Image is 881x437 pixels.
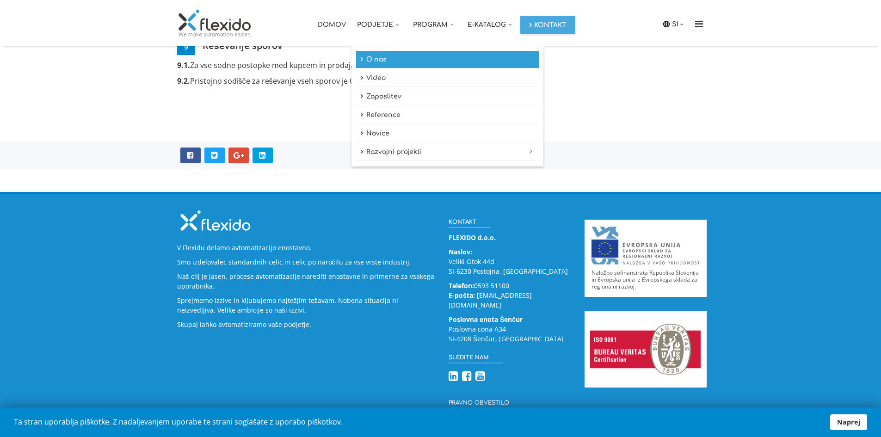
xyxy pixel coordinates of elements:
a: Reference [356,106,539,124]
h5: Reševanje sporov [177,38,704,55]
a: Zaposlitev [356,88,539,105]
a: Kontakt [520,16,575,34]
p: Naš cilj je jasen, procese avtomatizacije narediti enostavne in primerne za vsakega uporabnika. [177,271,435,291]
img: ISO 9001 - Bureau Veritas Certification [585,311,707,388]
p: Naložbo sofinancirata Republika Slovenija in Evropska unija iz Evropskega sklada za regionalni ra... [591,269,700,290]
strong: E-pošta: [449,291,475,300]
p: 0593 51100 [449,281,571,310]
strong: 9.2. [177,76,190,86]
strong: Telefon: [449,281,474,290]
img: Flexido, d.o.o. [177,9,253,37]
img: icon-laguage.svg [662,20,671,28]
strong: 9.1. [177,60,190,70]
span: 9 [177,38,195,55]
a: [EMAIL_ADDRESS][DOMAIN_NAME] [449,291,532,309]
p: Poslovna cona A34 SI-4208 Šenčur, [GEOGRAPHIC_DATA] [449,314,571,344]
p: V Flexidu delamo avtomatizacijo enostavno. [177,243,435,252]
strong: FLEXIDO d.o.o. [449,233,496,242]
p: Za vse sodne postopke med kupcem in prodajalcem veljajo izključno zakoni Republike Slovenije. [177,60,704,71]
a: SI [672,19,686,29]
strong: Naslov: [449,247,472,256]
img: Evropski sklad za regionalni razvoj [591,227,700,264]
img: Flexido [177,208,253,234]
a: Novice [356,125,539,142]
p: Veliki Otok 44d SI-6230 Postojna, [GEOGRAPHIC_DATA] [449,247,571,276]
p: Pristojno sodišče za reševanje vseh sporov je Okrožno sodišče v [GEOGRAPHIC_DATA]. [177,75,704,86]
a: Razvojni projekti [356,143,539,161]
h3: Kontakt [449,217,490,228]
a: Video [356,69,539,87]
strong: Poslovna enota Šenčur [449,315,523,324]
h3: Sledite nam [449,353,503,363]
a: Naprej [830,414,867,430]
a: O nas [356,51,539,68]
p: Sprejmemo izzive in kljubujemo najtežjim težavam. Nobena situacija ni neizvedljiva. Velike ambici... [177,295,435,315]
i: Menu [692,19,707,29]
p: Skupaj lahko avtomatiziramo vaše podjetje. [177,320,435,329]
p: Smo izdelovalec standardnih celic in celic po naročilu za vse vrste industrij. [177,257,435,267]
a: Naložbo sofinancirata Republika Slovenija in Evropska unija iz Evropskega sklada za regionalni ra... [591,227,700,289]
a: Pravno obvestilo [449,397,509,409]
